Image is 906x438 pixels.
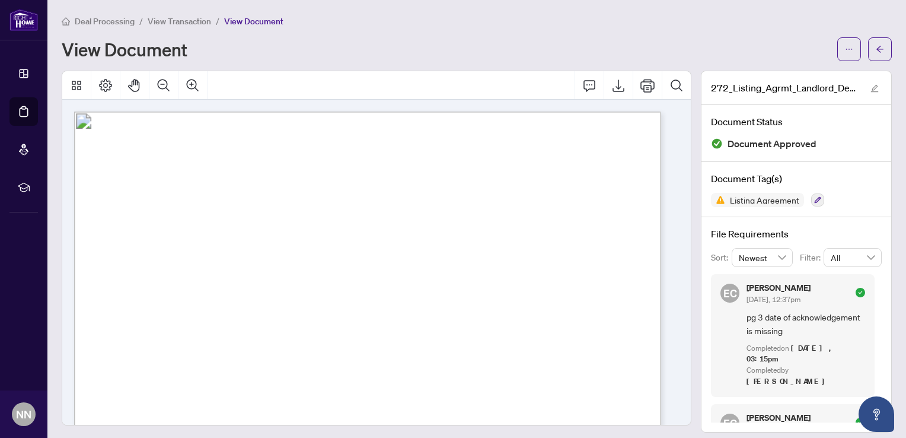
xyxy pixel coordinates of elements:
div: Completed on [747,343,865,366]
span: ellipsis [845,45,853,53]
span: arrow-left [876,45,884,53]
span: edit [870,84,879,93]
p: Sort: [711,251,732,264]
div: Completed by [747,365,865,388]
span: EC [723,285,737,301]
span: All [831,249,875,266]
img: logo [9,9,38,31]
p: Filter: [800,251,824,264]
h4: Document Status [711,115,882,129]
h1: View Document [62,40,187,59]
span: View Transaction [148,16,211,27]
span: check-circle [856,288,865,297]
img: Status Icon [711,193,725,207]
span: check-circle [856,418,865,427]
span: 272_Listing_Agrmt_Landlord_Designated_Rep_Agrmt_Auth_to_Offer_for_Lease_-_PropTx-[PERSON_NAME].pdf [711,81,859,95]
span: EC [723,415,737,431]
span: pg 3 date of acknowledgement is missing [747,310,865,338]
li: / [216,14,219,28]
span: home [62,17,70,26]
button: Open asap [859,396,894,432]
li: / [139,14,143,28]
span: Document Approved [728,136,816,152]
h4: File Requirements [711,227,882,241]
span: [DATE], 03:15pm [747,343,835,364]
span: Newest [739,249,786,266]
h4: Document Tag(s) [711,172,882,186]
span: View Document [224,16,283,27]
span: [PERSON_NAME] [747,376,831,386]
span: NN [16,406,31,423]
span: Deal Processing [75,16,135,27]
h5: [PERSON_NAME] [747,284,811,292]
span: Listing Agreement [725,196,804,204]
img: Document Status [711,138,723,150]
span: [DATE], 12:37pm [747,295,800,304]
h5: [PERSON_NAME] [747,414,811,422]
